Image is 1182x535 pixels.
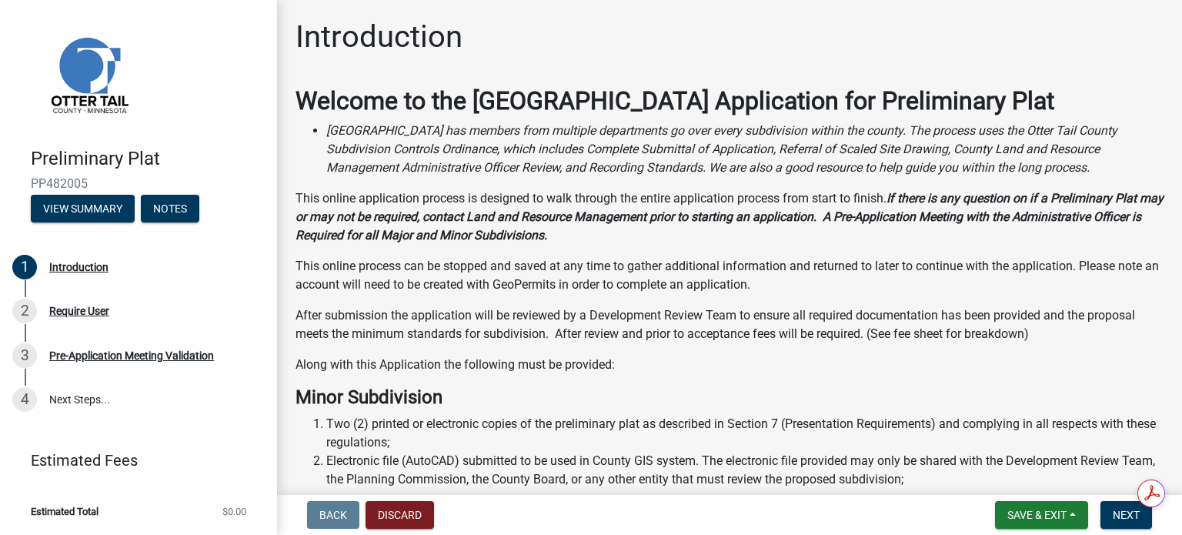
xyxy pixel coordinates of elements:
div: 1 [12,255,37,279]
p: Along with this Application the following must be provided: [295,356,1164,374]
strong: Welcome to the [GEOGRAPHIC_DATA] Application for Preliminary Plat [295,86,1054,115]
div: 3 [12,343,37,368]
span: $0.00 [222,507,246,517]
p: After submission the application will be reviewed by a Development Review Team to ensure all requ... [295,306,1164,343]
strong: Minor Subdivision [295,386,442,408]
div: 2 [12,299,37,323]
wm-modal-confirm: Summary [31,203,135,216]
i: [GEOGRAPHIC_DATA] has members from multiple departments go over every subdivision within the coun... [326,123,1117,175]
div: 4 [12,387,37,412]
strong: If there is any question on if a Preliminary Plat may or may not be required, contact Land and Re... [295,191,1164,242]
div: Pre-Application Meeting Validation [49,350,214,361]
a: Estimated Fees [12,445,252,476]
button: View Summary [31,195,135,222]
p: This online application process is designed to walk through the entire application process from s... [295,189,1164,245]
button: Next [1100,501,1152,529]
div: Require User [49,306,109,316]
li: Electronic file (AutoCAD) submitted to be used in County GIS system. The electronic file provided... [326,452,1164,489]
li: Two (2) printed or electronic copies of the preliminary plat as described in Section 7 (Presentat... [326,415,1164,452]
button: Notes [141,195,199,222]
p: This online process can be stopped and saved at any time to gather additional information and ret... [295,257,1164,294]
span: PP482005 [31,176,246,191]
span: Estimated Total [31,507,98,517]
span: Next [1113,509,1140,521]
span: Back [319,509,347,521]
div: Introduction [49,262,109,273]
h4: Preliminary Plat [31,148,265,170]
img: Otter Tail County, Minnesota [31,16,146,132]
button: Back [307,501,359,529]
span: Save & Exit [1007,509,1067,521]
h1: Introduction [295,18,462,55]
button: Discard [366,501,434,529]
wm-modal-confirm: Notes [141,203,199,216]
button: Save & Exit [995,501,1088,529]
